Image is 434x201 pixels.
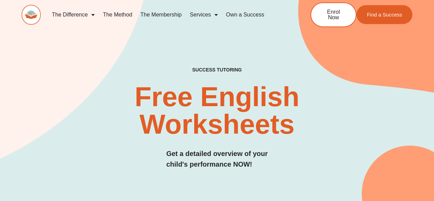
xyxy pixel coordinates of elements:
[159,67,275,73] h4: SUCCESS TUTORING​
[48,7,99,23] a: The Difference
[99,7,136,23] a: The Method
[222,7,268,23] a: Own a Success
[136,7,186,23] a: The Membership
[88,83,346,138] h2: Free English Worksheets​
[186,7,222,23] a: Services
[356,5,412,24] a: Find a Success
[310,2,356,27] a: Enrol Now
[367,12,402,17] span: Find a Success
[48,7,288,23] nav: Menu
[166,148,268,170] h3: Get a detailed overview of your child's performance NOW!
[321,9,345,20] span: Enrol Now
